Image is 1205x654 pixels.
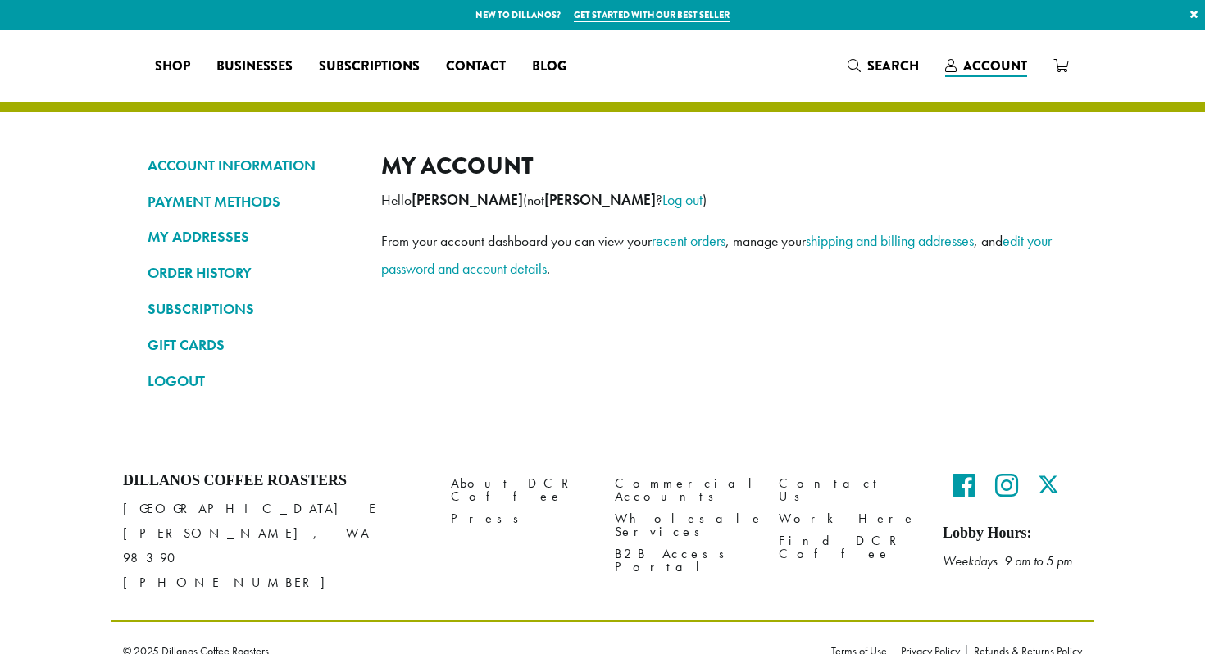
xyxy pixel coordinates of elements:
p: [GEOGRAPHIC_DATA] E [PERSON_NAME], WA 98390 [PHONE_NUMBER] [123,497,426,595]
a: Commercial Accounts [615,472,754,507]
h4: Dillanos Coffee Roasters [123,472,426,490]
span: Search [867,57,919,75]
a: Get started with our best seller [574,8,730,22]
a: Wholesale Services [615,508,754,543]
a: About DCR Coffee [451,472,590,507]
p: From your account dashboard you can view your , manage your , and . [381,227,1057,283]
a: GIFT CARDS [148,331,357,359]
a: PAYMENT METHODS [148,188,357,216]
a: shipping and billing addresses [806,231,974,250]
a: Log out [662,190,703,209]
a: B2B Access Portal [615,543,754,579]
nav: Account pages [148,152,357,408]
span: Blog [532,57,566,77]
strong: [PERSON_NAME] [544,191,656,209]
a: Contact Us [779,472,918,507]
a: MY ADDRESSES [148,223,357,251]
em: Weekdays 9 am to 5 pm [943,552,1072,570]
a: Find DCR Coffee [779,530,918,565]
span: Contact [446,57,506,77]
p: Hello (not ? ) [381,186,1057,214]
h2: My account [381,152,1057,180]
span: Shop [155,57,190,77]
h5: Lobby Hours: [943,525,1082,543]
a: recent orders [652,231,725,250]
strong: [PERSON_NAME] [412,191,523,209]
a: ACCOUNT INFORMATION [148,152,357,179]
span: Businesses [216,57,293,77]
span: Account [963,57,1027,75]
a: Work Here [779,508,918,530]
a: Press [451,508,590,530]
a: Shop [142,53,203,79]
span: Subscriptions [319,57,420,77]
a: Search [834,52,932,79]
a: ORDER HISTORY [148,259,357,287]
a: LOGOUT [148,367,357,395]
a: SUBSCRIPTIONS [148,295,357,323]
